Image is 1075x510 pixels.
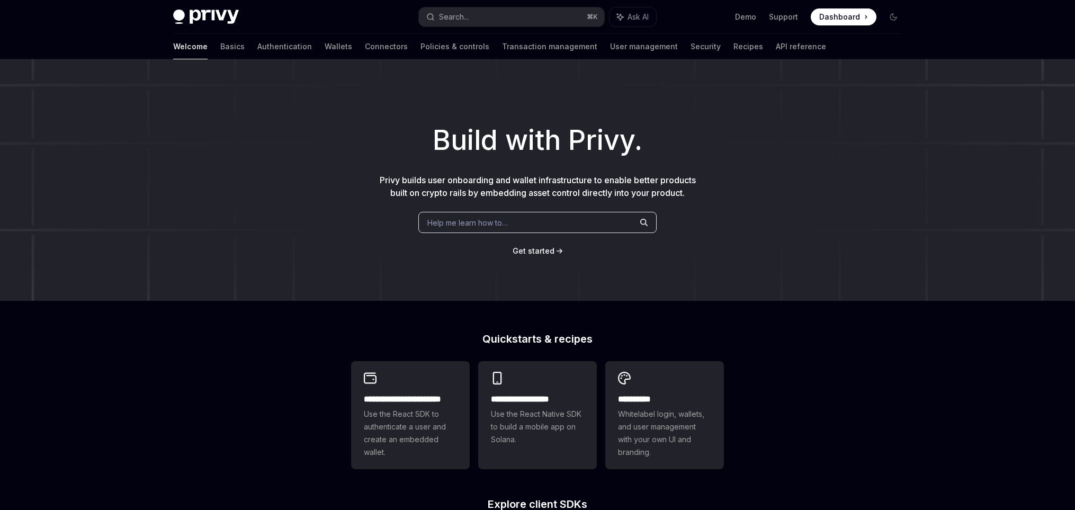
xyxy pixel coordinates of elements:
[380,175,696,198] span: Privy builds user onboarding and wallet infrastructure to enable better products built on crypto ...
[220,34,245,59] a: Basics
[513,246,554,256] a: Get started
[885,8,902,25] button: Toggle dark mode
[502,34,597,59] a: Transaction management
[691,34,721,59] a: Security
[364,408,457,459] span: Use the React SDK to authenticate a user and create an embedded wallet.
[618,408,711,459] span: Whitelabel login, wallets, and user management with your own UI and branding.
[628,12,649,22] span: Ask AI
[513,246,554,255] span: Get started
[420,34,489,59] a: Policies & controls
[173,10,239,24] img: dark logo
[365,34,408,59] a: Connectors
[351,334,724,344] h2: Quickstarts & recipes
[819,12,860,22] span: Dashboard
[491,408,584,446] span: Use the React Native SDK to build a mobile app on Solana.
[769,12,798,22] a: Support
[587,13,598,21] span: ⌘ K
[733,34,763,59] a: Recipes
[257,34,312,59] a: Authentication
[610,7,656,26] button: Ask AI
[325,34,352,59] a: Wallets
[173,34,208,59] a: Welcome
[605,361,724,469] a: **** *****Whitelabel login, wallets, and user management with your own UI and branding.
[478,361,597,469] a: **** **** **** ***Use the React Native SDK to build a mobile app on Solana.
[427,217,508,228] span: Help me learn how to…
[811,8,876,25] a: Dashboard
[776,34,826,59] a: API reference
[351,499,724,509] h2: Explore client SDKs
[735,12,756,22] a: Demo
[610,34,678,59] a: User management
[419,7,604,26] button: Search...⌘K
[439,11,469,23] div: Search...
[17,120,1058,161] h1: Build with Privy.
